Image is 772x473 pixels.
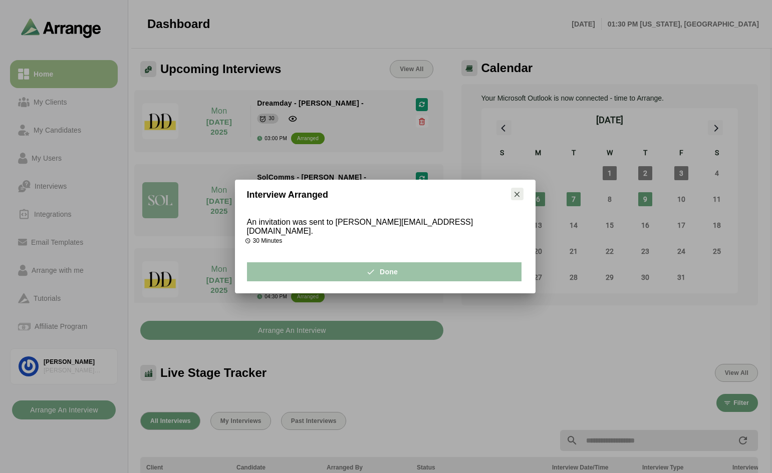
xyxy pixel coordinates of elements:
button: Done [247,262,522,281]
span: 30 Minutes [247,237,283,244]
p: An invitation was sent to [PERSON_NAME] . [247,218,524,236]
strong: [EMAIL_ADDRESS][DOMAIN_NAME] [247,218,473,235]
span: Interview Arranged [247,188,328,202]
span: Done [370,262,398,281]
